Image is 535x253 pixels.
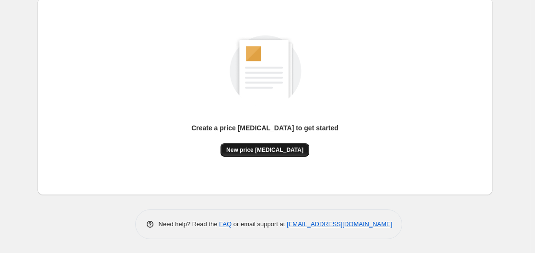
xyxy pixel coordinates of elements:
[191,123,338,133] p: Create a price [MEDICAL_DATA] to get started
[232,220,287,228] span: or email support at
[159,220,220,228] span: Need help? Read the
[221,143,309,157] button: New price [MEDICAL_DATA]
[287,220,392,228] a: [EMAIL_ADDRESS][DOMAIN_NAME]
[226,146,303,154] span: New price [MEDICAL_DATA]
[219,220,232,228] a: FAQ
